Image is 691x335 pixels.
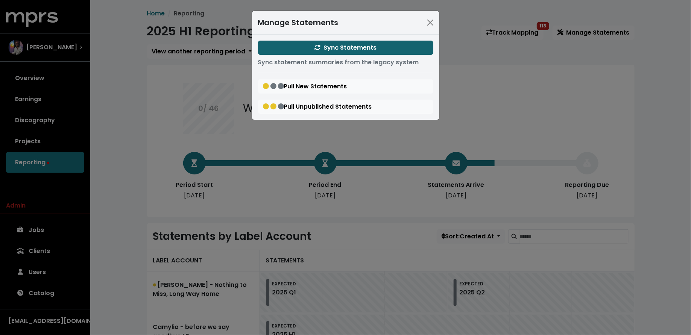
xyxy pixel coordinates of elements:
button: Pull New Statements [258,79,433,94]
span: Pull Unpublished Statements [263,102,372,111]
span: Sync Statements [314,43,377,52]
button: Pull Unpublished Statements [258,100,433,114]
p: Sync statement summaries from the legacy system [258,58,433,67]
button: Sync Statements [258,41,433,55]
button: Close [424,17,436,29]
span: Pull New Statements [263,82,347,91]
div: Manage Statements [258,17,339,28]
